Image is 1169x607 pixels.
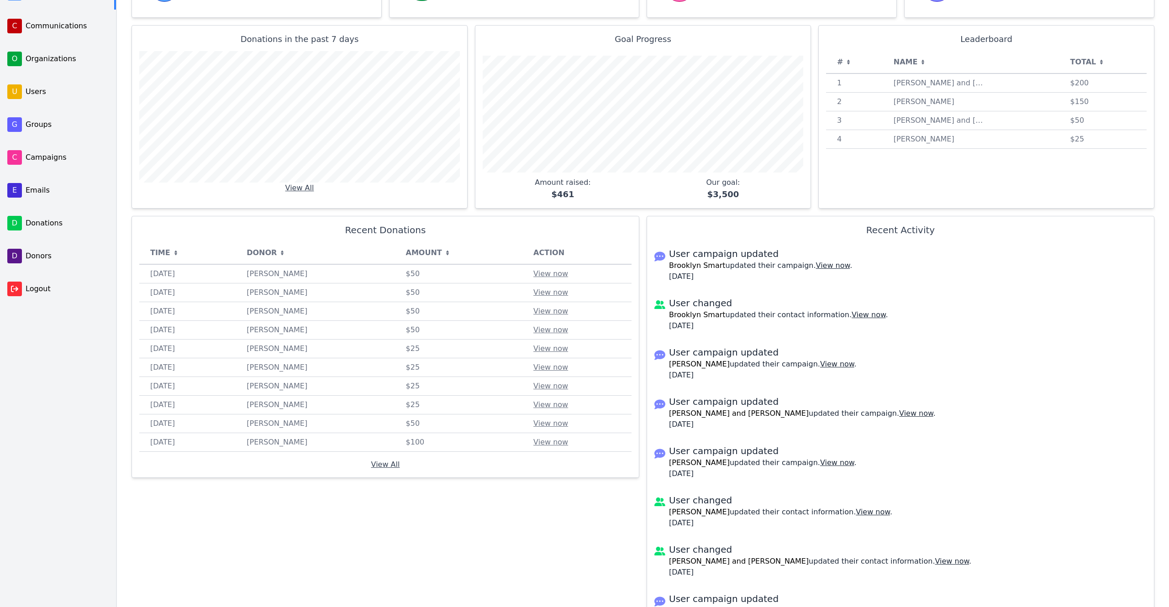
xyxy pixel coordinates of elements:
[1059,73,1147,93] td: $200
[247,362,338,373] span: Galindo, Mary
[669,297,1147,309] strong: User changed
[395,358,523,377] td: $25
[669,261,726,270] span: Brooklyn Smart
[669,543,1147,578] p: updated their contact information. .
[669,458,730,467] span: [PERSON_NAME]
[7,183,22,198] span: E
[669,247,852,282] p: updated their campaign. .
[395,302,523,321] td: $50
[247,306,338,317] span: Saltzman, Alecia
[533,419,568,428] a: View the donation details from Tiffany Cooper.
[522,242,632,264] th: Action
[669,445,857,457] strong: User campaign updated
[150,399,225,410] span: 13 days ago
[1070,57,1105,68] button: Total
[706,177,740,201] p: Our goal:
[535,188,591,201] span: $461
[26,185,107,196] span: Emails
[837,115,872,126] span: 3
[150,437,225,448] span: 13 days ago
[535,177,591,201] p: Amount raised:
[837,57,851,68] button: #
[533,288,568,297] a: View the donation details from Keith Lyons.
[820,458,854,467] a: View the updated campaign message for Jocelyn
[150,362,225,373] span: 12 days ago
[533,363,568,372] a: View the donation details from Mary Galindo.
[247,287,338,298] span: Lyons, Keith
[395,414,523,433] td: $50
[533,438,568,446] a: View the donation details from Linda Lyons.
[837,134,872,145] span: 4
[669,494,1147,529] p: updated their contact information. .
[669,310,726,319] span: Brooklyn Smart
[669,346,857,381] p: updated their campaign. .
[1059,111,1147,130] td: $50
[856,508,890,516] a: View the updated contact information for Jocelyn
[395,321,523,340] td: $50
[669,346,857,359] strong: User campaign updated
[669,271,727,282] span: [DATE]
[820,360,854,368] a: View the updated campaign message for Addison
[406,247,450,258] button: Amount
[533,400,568,409] a: View the donation details from Julia Jacques.
[26,218,107,229] span: Donations
[247,343,338,354] span: Baker, William
[894,57,926,68] button: Name
[669,468,727,479] span: [DATE]
[894,115,985,126] span: Hattie and Lily Perez
[935,557,969,565] a: View the updated contact information for Hattie and Lily
[669,419,727,430] span: [DATE]
[26,251,107,262] span: Donors
[894,96,985,107] span: Lilly Saltzman
[150,381,225,392] span: 12 days ago
[533,344,568,353] a: View the donation details from William Baker.
[837,96,872,107] span: 2
[150,343,225,354] span: 11 days ago
[26,283,109,294] span: Logout
[26,53,107,64] span: Organizations
[247,324,338,335] span: Perez, Cammie
[150,324,225,335] span: 10 days ago
[26,86,107,97] span: Users
[669,557,809,565] span: [PERSON_NAME] and [PERSON_NAME]
[7,84,22,99] span: U
[669,395,936,430] p: updated their campaign. .
[150,287,225,298] span: 8 days ago
[395,340,523,358] td: $25
[669,445,857,479] p: updated their campaign. .
[150,268,225,279] span: 4 days ago
[7,52,22,66] span: O
[150,306,225,317] span: 8 days ago
[669,247,852,260] strong: User campaign updated
[247,418,338,429] span: Cooper, Tiffany
[669,360,730,368] span: [PERSON_NAME]
[371,460,400,469] a: View All
[395,283,523,302] td: $50
[669,592,857,605] strong: User campaign updated
[669,297,1147,331] p: updated their contact information. .
[7,249,22,263] span: D
[1059,130,1147,149] td: $25
[669,370,727,381] span: [DATE]
[669,409,809,418] span: [PERSON_NAME] and [PERSON_NAME]
[26,119,107,130] span: Groups
[669,567,727,578] span: [DATE]
[139,33,460,46] h3: Donations in the past 7 days
[669,543,1147,556] strong: User changed
[395,433,523,452] td: $100
[395,377,523,396] td: $25
[26,152,107,163] span: Campaigns
[247,381,338,392] span: Schocke, Stefanie
[899,409,933,418] a: View the updated campaign message for Hattie and Lily
[483,33,803,46] h3: Goal Progress
[894,78,985,89] span: Anniston and Presley Altic
[395,264,523,283] td: $50
[247,247,285,258] button: Donor
[150,247,179,258] button: Time
[826,33,1147,46] h3: Leaderboard
[533,269,568,278] a: View the donation details from Ashley Robbins.
[7,150,22,165] span: C
[533,382,568,390] a: View the donation details from Stefanie Schocke.
[247,437,338,448] span: Lyons, Linda
[669,494,1147,507] strong: User changed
